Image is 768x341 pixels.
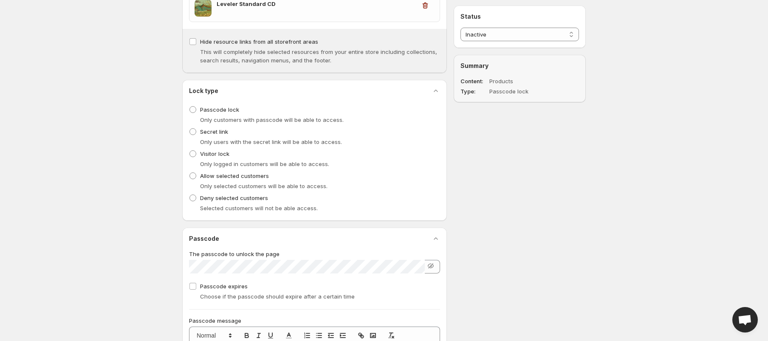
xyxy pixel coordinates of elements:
a: Open chat [732,307,758,333]
span: Only logged in customers will be able to access. [200,161,329,167]
span: Secret link [200,128,228,135]
h2: Passcode [189,234,219,243]
span: Choose if the passcode should expire after a certain time [200,293,355,300]
span: Passcode lock [200,106,239,113]
span: Only customers with passcode will be able to access. [200,116,344,123]
dt: Content: [460,77,488,85]
span: Only users with the secret link will be able to access. [200,138,342,145]
h2: Status [460,12,579,21]
dt: Type: [460,87,488,96]
h2: Summary [460,62,579,70]
p: Passcode message [189,316,440,325]
dd: Products [489,77,555,85]
span: Hide resource links from all storefront areas [200,38,318,45]
h2: Lock type [189,87,218,95]
span: Allow selected customers [200,172,269,179]
dd: Passcode lock [489,87,555,96]
span: Passcode expires [200,283,248,290]
span: Only selected customers will be able to access. [200,183,328,189]
span: Selected customers will not be able access. [200,205,318,211]
span: Visitor lock [200,150,229,157]
span: The passcode to unlock the page [189,251,280,257]
span: Deny selected customers [200,194,268,201]
span: This will completely hide selected resources from your entire store including collections, search... [200,48,437,64]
